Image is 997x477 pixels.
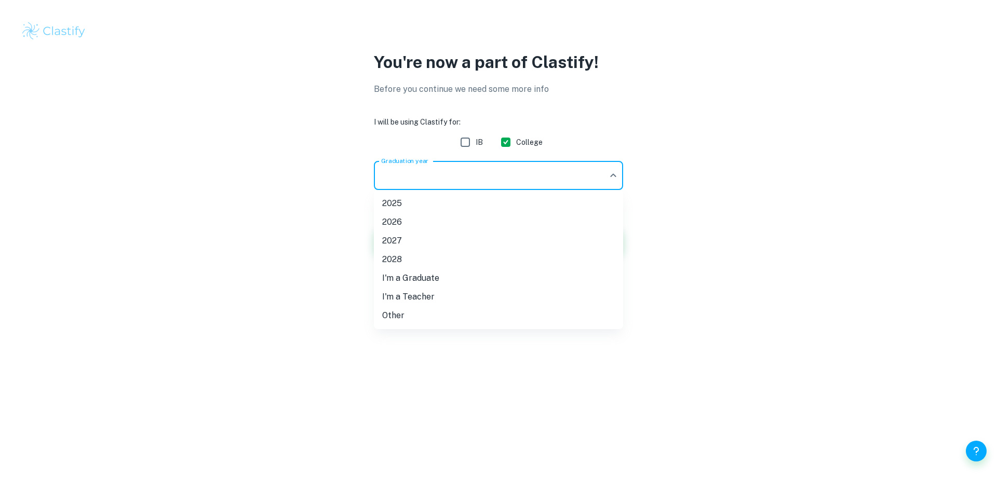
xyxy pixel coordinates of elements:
[374,194,623,213] li: 2025
[374,306,623,325] li: Other
[374,288,623,306] li: I'm a Teacher
[374,250,623,269] li: 2028
[374,269,623,288] li: I'm a Graduate
[374,213,623,231] li: 2026
[374,231,623,250] li: 2027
